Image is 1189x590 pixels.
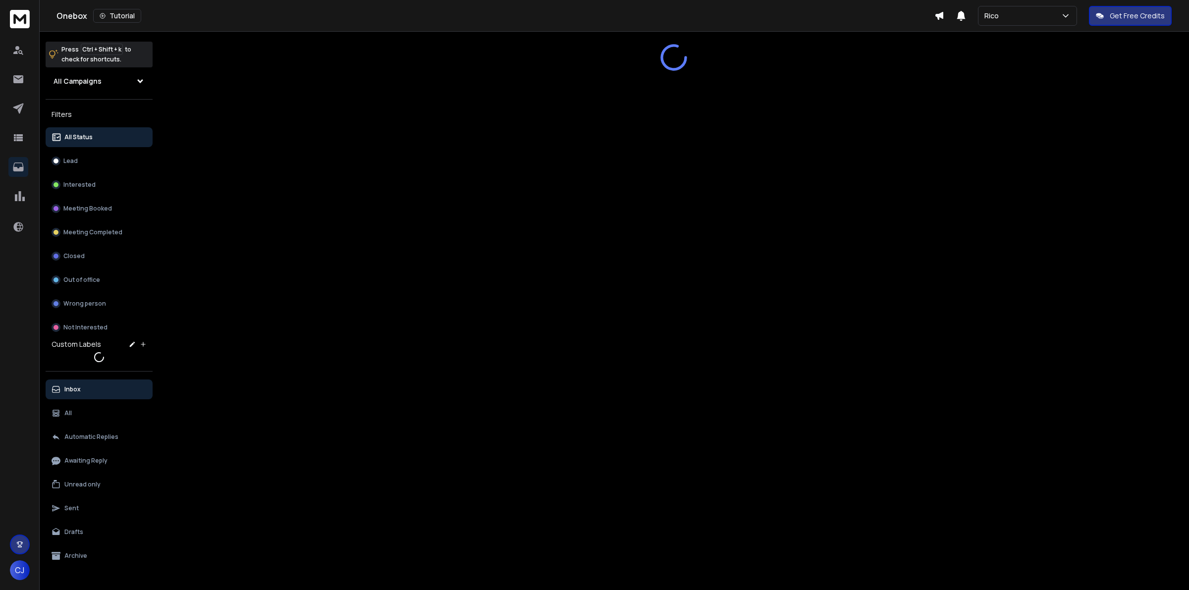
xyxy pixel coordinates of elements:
button: Not Interested [46,318,153,337]
p: Meeting Booked [63,205,112,213]
h3: Filters [46,107,153,121]
button: All Status [46,127,153,147]
button: Get Free Credits [1089,6,1172,26]
p: Sent [64,504,79,512]
button: CJ [10,560,30,580]
p: Meeting Completed [63,228,122,236]
div: Onebox [56,9,934,23]
p: Interested [63,181,96,189]
p: Awaiting Reply [64,457,108,465]
p: Rico [984,11,1003,21]
button: Wrong person [46,294,153,314]
h1: All Campaigns [54,76,102,86]
button: Sent [46,498,153,518]
p: Archive [64,552,87,560]
p: Get Free Credits [1110,11,1165,21]
p: Out of office [63,276,100,284]
button: Automatic Replies [46,427,153,447]
p: Closed [63,252,85,260]
p: Lead [63,157,78,165]
button: Archive [46,546,153,566]
p: All [64,409,72,417]
button: Tutorial [93,9,141,23]
button: Awaiting Reply [46,451,153,471]
p: Drafts [64,528,83,536]
p: All Status [64,133,93,141]
button: All Campaigns [46,71,153,91]
p: Wrong person [63,300,106,308]
button: All [46,403,153,423]
p: Not Interested [63,323,108,331]
button: Unread only [46,475,153,494]
button: Interested [46,175,153,195]
button: Inbox [46,379,153,399]
h3: Custom Labels [52,339,101,349]
button: Out of office [46,270,153,290]
p: Inbox [64,385,81,393]
button: Meeting Completed [46,222,153,242]
button: Closed [46,246,153,266]
button: Lead [46,151,153,171]
p: Unread only [64,481,101,488]
p: Press to check for shortcuts. [61,45,131,64]
button: Meeting Booked [46,199,153,218]
button: Drafts [46,522,153,542]
span: Ctrl + Shift + k [81,44,123,55]
p: Automatic Replies [64,433,118,441]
